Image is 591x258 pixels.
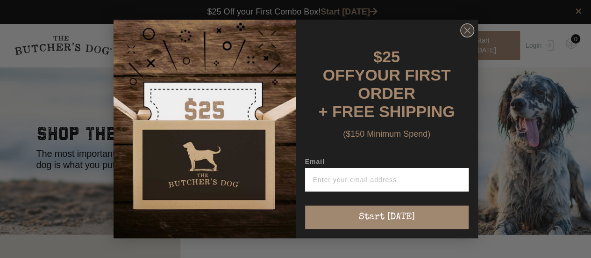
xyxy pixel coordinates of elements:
button: Close dialog [460,23,474,37]
span: $25 OFF [323,48,400,84]
span: YOUR FIRST ORDER + FREE SHIPPING [319,66,455,120]
span: ($150 Minimum Spend) [343,129,430,139]
label: Email [305,158,469,168]
input: Enter your email address [305,168,469,192]
button: Start [DATE] [305,206,469,229]
img: d0d537dc-5429-4832-8318-9955428ea0a1.jpeg [114,20,296,238]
